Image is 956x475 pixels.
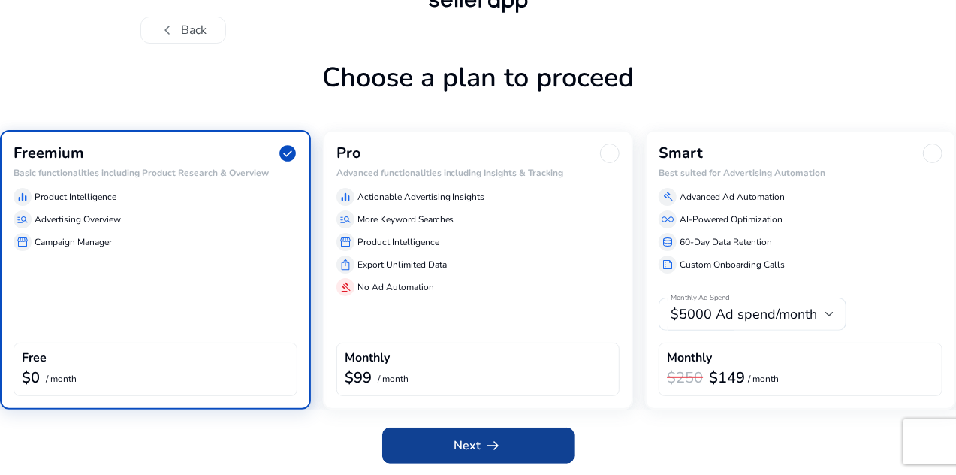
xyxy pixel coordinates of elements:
[339,259,351,271] span: ios_share
[378,374,409,384] p: / month
[357,258,447,271] p: Export Unlimited Data
[662,259,674,271] span: summarize
[680,235,772,249] p: 60-Day Data Retention
[667,369,703,387] h3: $250
[357,190,485,204] p: Actionable Advertising Insights
[709,368,745,388] b: $149
[278,144,297,163] span: check_circle
[345,351,390,365] h4: Monthly
[748,374,779,384] p: / month
[680,190,785,204] p: Advanced Ad Automation
[667,351,712,365] h4: Monthly
[339,236,351,248] span: storefront
[454,437,502,455] span: Next
[662,191,674,203] span: gavel
[14,168,297,178] h6: Basic functionalities including Product Research & Overview
[357,280,434,294] p: No Ad Automation
[140,17,226,44] button: chevron_leftBack
[17,191,29,203] span: equalizer
[484,437,502,455] span: arrow_right_alt
[35,235,112,249] p: Campaign Manager
[339,191,351,203] span: equalizer
[22,351,47,365] h4: Free
[17,213,29,225] span: manage_search
[357,235,439,249] p: Product Intelligence
[659,144,703,162] h3: Smart
[662,213,674,225] span: all_inclusive
[22,368,40,388] b: $0
[46,374,77,384] p: / month
[336,144,361,162] h3: Pro
[680,213,783,226] p: AI-Powered Optimization
[680,258,785,271] p: Custom Onboarding Calls
[159,21,177,39] span: chevron_left
[357,213,454,226] p: More Keyword Searches
[659,168,942,178] h6: Best suited for Advertising Automation
[671,305,817,323] span: $5000 Ad spend/month
[382,428,575,464] button: Nextarrow_right_alt
[339,281,351,293] span: gavel
[35,190,116,204] p: Product Intelligence
[336,168,620,178] h6: Advanced functionalities including Insights & Tracking
[345,368,372,388] b: $99
[17,236,29,248] span: storefront
[35,213,121,226] p: Advertising Overview
[14,144,84,162] h3: Freemium
[671,293,730,304] mat-label: Monthly Ad Spend
[339,213,351,225] span: manage_search
[662,236,674,248] span: database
